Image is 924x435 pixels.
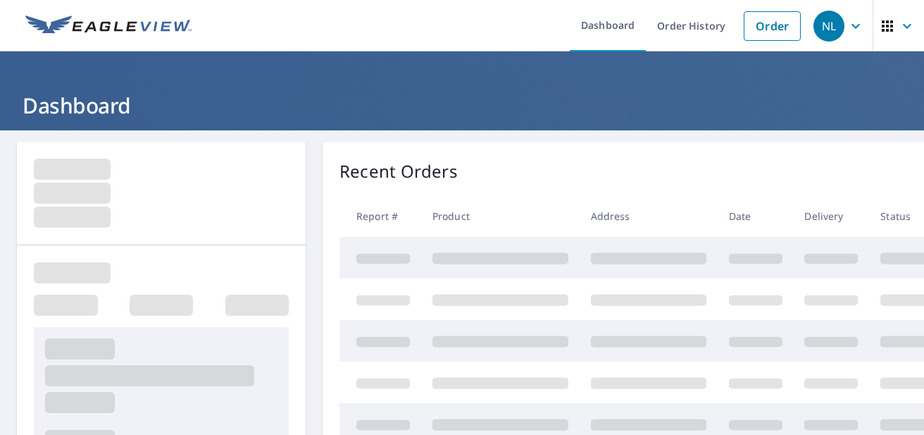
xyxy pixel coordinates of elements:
p: Recent Orders [339,159,458,184]
img: EV Logo [25,16,192,37]
th: Delivery [793,195,869,237]
th: Date [718,195,794,237]
a: Order [744,11,801,41]
h1: Dashboard [17,91,907,120]
th: Report # [339,195,421,237]
th: Product [421,195,580,237]
th: Address [580,195,718,237]
div: NL [813,11,844,42]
